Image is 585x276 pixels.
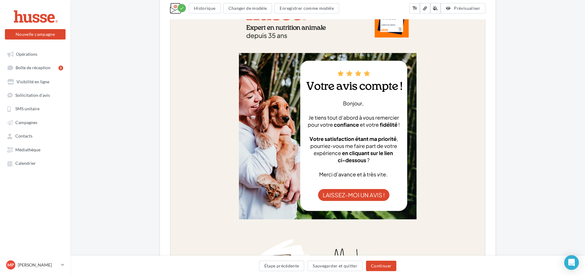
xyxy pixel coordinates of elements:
div: 5 [58,66,63,70]
a: MP [PERSON_NAME] [5,259,66,271]
a: Calendrier [4,157,67,168]
a: Opérations [4,48,67,59]
a: SMS unitaire [4,103,67,114]
span: Visibilité en ligne [17,79,49,84]
span: Opérations [16,51,37,57]
img: banniere-newsletter-husse-mobile_1.png [68,16,246,69]
button: Nouvelle campagne [5,29,66,40]
i: check [179,6,184,10]
img: avis.png [68,75,246,242]
span: Campagnes [15,120,37,125]
a: Campagnes [4,117,67,128]
a: Médiathèque [4,144,67,155]
a: Contacts [4,130,67,141]
p: [PERSON_NAME] [18,262,58,268]
button: text_fields [409,3,420,13]
button: Continuer [366,261,396,271]
a: Boîte de réception5 [4,62,67,73]
span: Calendrier [15,161,36,166]
a: Sollicitation d'avis [4,89,67,100]
button: Prévisualiser [441,3,485,13]
span: Sollicitation d'avis [15,93,50,98]
a: Visibilité en ligne [4,76,67,87]
button: Changer de modèle [223,3,272,13]
button: Historique [189,3,221,13]
button: Enregistrer comme modèle [274,3,339,13]
i: text_fields [412,5,417,11]
button: Sauvegarder et quitter [308,261,363,271]
span: MP [7,262,14,268]
span: Prévisualiser [454,6,480,11]
a: Cliquez-ici [180,5,197,9]
span: SMS unitaire [15,106,40,112]
span: Médiathèque [15,147,40,152]
div: Modifications enregistrées [178,4,186,12]
span: Boîte de réception [16,65,51,70]
button: Étape précédente [259,261,304,271]
div: Open Intercom Messenger [564,255,579,270]
span: Contacts [15,134,32,139]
